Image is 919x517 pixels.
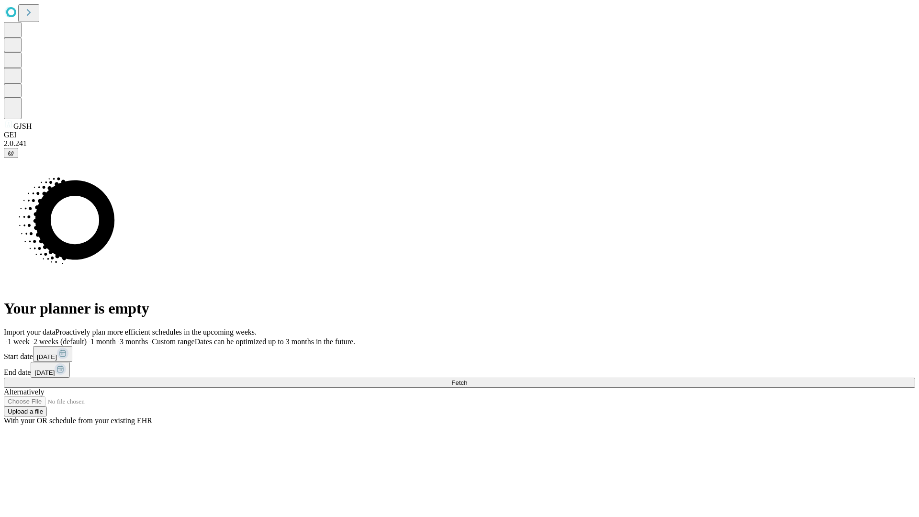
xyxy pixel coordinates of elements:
div: 2.0.241 [4,139,915,148]
span: Fetch [451,379,467,386]
button: Upload a file [4,406,47,416]
div: GEI [4,131,915,139]
span: Import your data [4,328,56,336]
button: Fetch [4,378,915,388]
span: [DATE] [34,369,55,376]
span: [DATE] [37,353,57,360]
span: GJSH [13,122,32,130]
button: [DATE] [33,346,72,362]
div: End date [4,362,915,378]
span: 2 weeks (default) [34,337,87,346]
span: Alternatively [4,388,44,396]
button: [DATE] [31,362,70,378]
div: Start date [4,346,915,362]
span: 3 months [120,337,148,346]
span: @ [8,149,14,157]
span: Dates can be optimized up to 3 months in the future. [195,337,355,346]
span: With your OR schedule from your existing EHR [4,416,152,425]
span: 1 month [90,337,116,346]
span: Proactively plan more efficient schedules in the upcoming weeks. [56,328,257,336]
h1: Your planner is empty [4,300,915,317]
span: 1 week [8,337,30,346]
span: Custom range [152,337,194,346]
button: @ [4,148,18,158]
